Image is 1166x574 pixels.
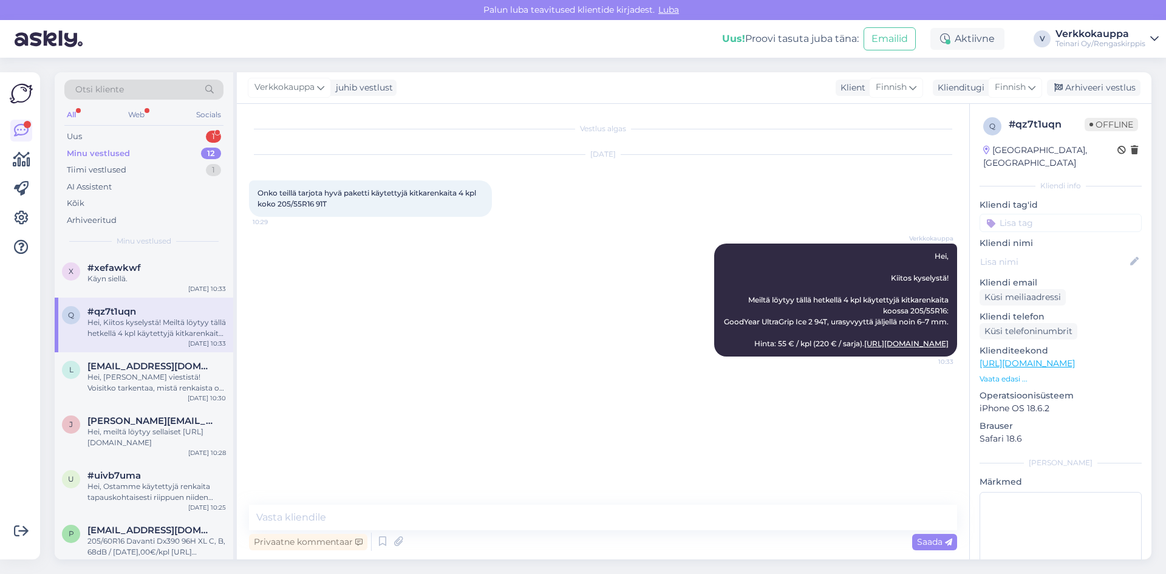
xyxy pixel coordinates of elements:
div: V [1034,30,1051,47]
div: Küsi telefoninumbrit [980,323,1077,340]
p: Märkmed [980,476,1142,488]
span: Saada [917,536,952,547]
div: [DATE] 10:22 [188,558,226,567]
span: jari-pekka.hietala@elisanet.fi [87,415,214,426]
div: [PERSON_NAME] [980,457,1142,468]
div: Proovi tasuta juba täna: [722,32,859,46]
span: Onko teillä tarjota hyvä paketti käytettyjä kitkarenkaita 4 kpl koko 205/55R16 91T [257,188,478,208]
div: 205/60R16 Davanti Dx390 96H XL C, B, 68dB / [DATE],00€/kpl [URL][DOMAIN_NAME] [87,536,226,558]
div: Kõik [67,197,84,210]
p: Kliendi nimi [980,237,1142,250]
div: Tiimi vestlused [67,164,126,176]
div: [GEOGRAPHIC_DATA], [GEOGRAPHIC_DATA] [983,144,1117,169]
img: Askly Logo [10,82,33,105]
input: Lisa nimi [980,255,1128,268]
p: Vaata edasi ... [980,374,1142,384]
span: #uivb7uma [87,470,141,481]
div: 1 [206,131,221,143]
p: Operatsioonisüsteem [980,389,1142,402]
span: Hei, Kiitos kyselystä! Meiltä löytyy tällä hetkellä 4 kpl käytettyjä kitkarenkaita koossa 205/55R... [724,251,950,348]
span: pyry.v@live.fi [87,525,214,536]
span: Otsi kliente [75,83,124,96]
div: Uus [67,131,82,143]
div: Teinari Oy/Rengaskirppis [1055,39,1145,49]
span: Minu vestlused [117,236,171,247]
div: 1 [206,164,221,176]
div: Klient [836,81,865,94]
span: Verkkokauppa [254,81,315,94]
div: [DATE] 10:33 [188,284,226,293]
div: [DATE] 10:33 [188,339,226,348]
div: [DATE] 10:30 [188,394,226,403]
div: Arhiveeri vestlus [1047,80,1140,96]
p: Safari 18.6 [980,432,1142,445]
span: Luhtamaajani@gmail.com [87,361,214,372]
b: Uus! [722,33,745,44]
a: [URL][DOMAIN_NAME] [980,358,1075,369]
a: VerkkokauppaTeinari Oy/Rengaskirppis [1055,29,1159,49]
span: Verkkokauppa [908,234,953,243]
div: Arhiveeritud [67,214,117,227]
div: [DATE] [249,149,957,160]
p: Kliendi tag'id [980,199,1142,211]
span: q [989,121,995,131]
span: Finnish [876,81,907,94]
span: q [68,310,74,319]
span: L [69,365,73,374]
p: Kliendi telefon [980,310,1142,323]
p: Kliendi email [980,276,1142,289]
div: Verkkokauppa [1055,29,1145,39]
div: 12 [201,148,221,160]
div: juhib vestlust [331,81,393,94]
div: Minu vestlused [67,148,130,160]
a: [URL][DOMAIN_NAME] [864,339,949,348]
span: Luba [655,4,683,15]
p: iPhone OS 18.6.2 [980,402,1142,415]
div: Vestlus algas [249,123,957,134]
span: Offline [1085,118,1138,131]
div: [DATE] 10:25 [188,503,226,512]
span: Finnish [995,81,1026,94]
div: Küsi meiliaadressi [980,289,1066,306]
p: Brauser [980,420,1142,432]
button: Emailid [864,27,916,50]
span: p [69,529,74,538]
div: AI Assistent [67,181,112,193]
span: 10:33 [908,357,953,366]
div: Hei, Ostamme käytettyjä renkaita tapauskohtaisesti riippuen niiden kunnosta, koosta ja kysynnästä... [87,481,226,503]
span: #xefawkwf [87,262,141,273]
div: Aktiivne [930,28,1004,50]
input: Lisa tag [980,214,1142,232]
span: #qz7t1uqn [87,306,136,317]
div: [DATE] 10:28 [188,448,226,457]
div: Kliendi info [980,180,1142,191]
span: j [69,420,73,429]
div: Web [126,107,147,123]
div: Privaatne kommentaar [249,534,367,550]
div: Hei, [PERSON_NAME] viestistä! Voisitko tarkentaa, mistä renkaista on kyse? Näin voimme tarkistaa ... [87,372,226,394]
div: Hei, Kiitos kyselystä! Meiltä löytyy tällä hetkellä 4 kpl käytettyjä kitkarenkaita koossa 205/55R... [87,317,226,339]
span: x [69,267,73,276]
span: 10:29 [253,217,298,227]
div: Klienditugi [933,81,984,94]
div: # qz7t1uqn [1009,117,1085,132]
p: Klienditeekond [980,344,1142,357]
div: Hei, meiltä löytyy sellaiset [URL][DOMAIN_NAME] [87,426,226,448]
div: Socials [194,107,223,123]
span: u [68,474,74,483]
div: Käyn siellä. [87,273,226,284]
div: All [64,107,78,123]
